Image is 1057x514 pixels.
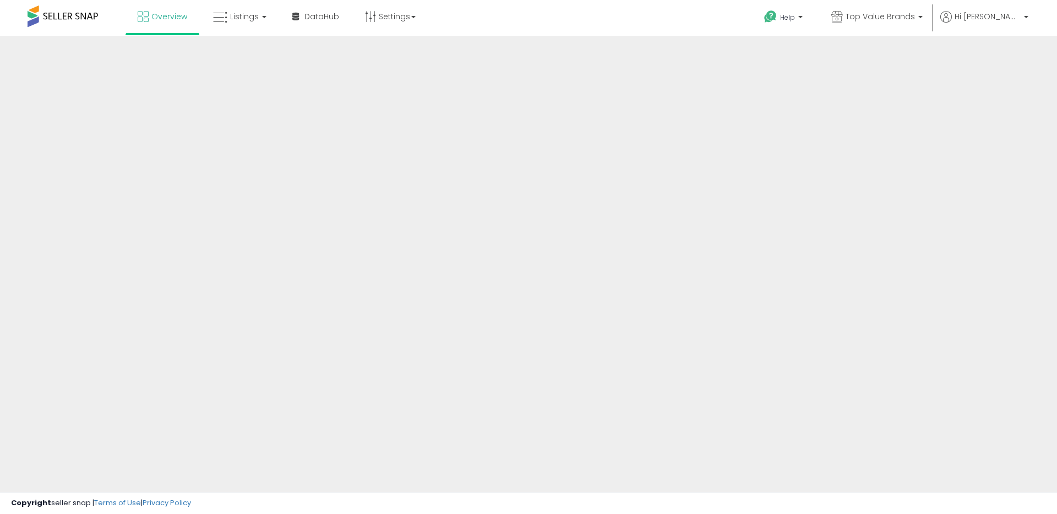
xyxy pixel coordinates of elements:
[151,11,187,22] span: Overview
[764,10,777,24] i: Get Help
[955,11,1021,22] span: Hi [PERSON_NAME]
[846,11,915,22] span: Top Value Brands
[304,11,339,22] span: DataHub
[780,13,795,22] span: Help
[940,11,1028,36] a: Hi [PERSON_NAME]
[230,11,259,22] span: Listings
[755,2,814,36] a: Help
